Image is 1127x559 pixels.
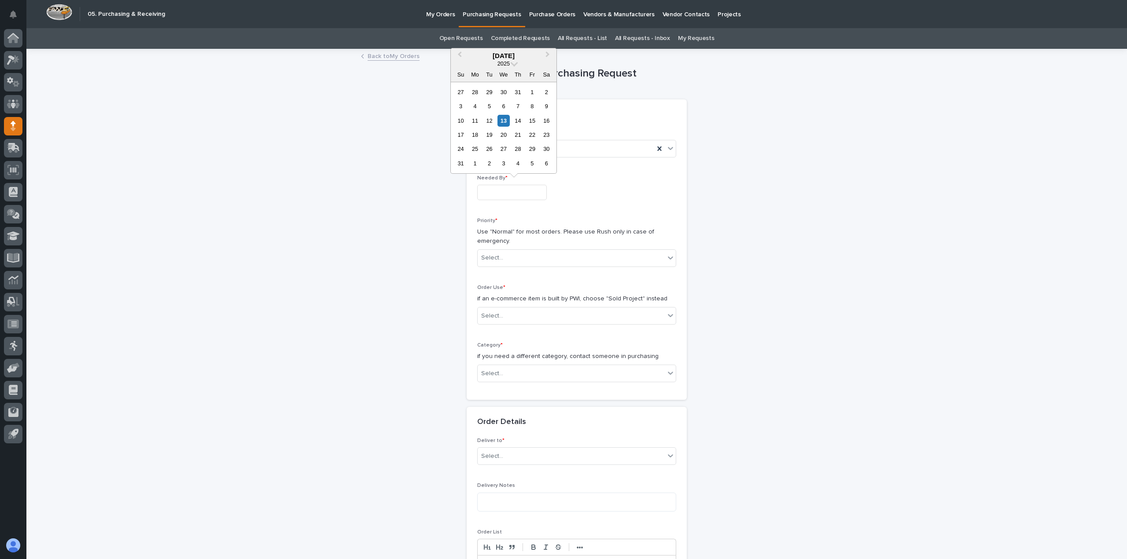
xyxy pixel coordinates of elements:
div: Choose Friday, August 29th, 2025 [526,143,538,155]
div: Choose Tuesday, August 12th, 2025 [483,115,495,127]
div: Choose Monday, August 11th, 2025 [469,115,481,127]
div: Select... [481,253,503,263]
div: month 2025-08 [453,85,553,171]
span: Deliver to [477,438,505,443]
div: Th [512,69,524,80]
div: Choose Monday, August 4th, 2025 [469,100,481,112]
a: All Requests - List [558,28,607,49]
div: Choose Saturday, August 23rd, 2025 [541,129,552,141]
div: Choose Thursday, July 31st, 2025 [512,86,524,98]
span: Needed By [477,175,508,181]
div: Choose Thursday, September 4th, 2025 [512,157,524,169]
div: Choose Friday, August 15th, 2025 [526,115,538,127]
strong: ••• [577,544,583,551]
div: [DATE] [451,52,556,60]
a: All Requests - Inbox [615,28,670,49]
div: Choose Wednesday, August 20th, 2025 [497,129,509,141]
div: Choose Sunday, August 17th, 2025 [455,129,467,141]
div: Choose Sunday, August 31st, 2025 [455,157,467,169]
p: Use "Normal" for most orders. Please use Rush only in case of emergency. [477,227,676,246]
div: Choose Monday, August 18th, 2025 [469,129,481,141]
div: Choose Saturday, August 9th, 2025 [541,100,552,112]
div: Choose Saturday, August 30th, 2025 [541,143,552,155]
button: Next Month [541,49,556,63]
button: users-avatar [4,536,22,555]
div: Select... [481,369,503,378]
div: Notifications [11,11,22,25]
div: Choose Tuesday, August 26th, 2025 [483,143,495,155]
div: Mo [469,69,481,80]
div: Choose Wednesday, September 3rd, 2025 [497,157,509,169]
div: Choose Tuesday, September 2nd, 2025 [483,157,495,169]
div: Select... [481,452,503,461]
div: Choose Thursday, August 28th, 2025 [512,143,524,155]
div: Choose Sunday, August 3rd, 2025 [455,100,467,112]
div: Choose Friday, August 22nd, 2025 [526,129,538,141]
div: Choose Sunday, August 10th, 2025 [455,115,467,127]
img: Workspace Logo [46,4,72,20]
div: Choose Saturday, August 2nd, 2025 [541,86,552,98]
span: Delivery Notes [477,483,515,488]
div: Choose Friday, September 5th, 2025 [526,157,538,169]
div: We [497,69,509,80]
span: Order List [477,530,502,535]
div: Choose Thursday, August 14th, 2025 [512,115,524,127]
h2: 05. Purchasing & Receiving [88,11,165,18]
div: Fr [526,69,538,80]
div: Choose Friday, August 1st, 2025 [526,86,538,98]
div: Su [455,69,467,80]
div: Choose Monday, September 1st, 2025 [469,157,481,169]
div: Choose Sunday, August 24th, 2025 [455,143,467,155]
a: Open Requests [439,28,483,49]
div: Choose Wednesday, August 13th, 2025 [497,115,509,127]
div: Tu [483,69,495,80]
button: Previous Month [452,49,466,63]
p: if an e-commerce item is built by PWI, choose "Sold Project" instead [477,294,676,303]
div: Sa [541,69,552,80]
h2: Order Details [477,417,526,427]
div: Choose Monday, August 25th, 2025 [469,143,481,155]
div: Choose Tuesday, August 19th, 2025 [483,129,495,141]
div: Choose Wednesday, August 27th, 2025 [497,143,509,155]
div: Choose Tuesday, July 29th, 2025 [483,86,495,98]
div: Choose Monday, July 28th, 2025 [469,86,481,98]
button: Notifications [4,5,22,24]
p: if you need a different category, contact someone in purchasing [477,352,676,361]
div: Choose Tuesday, August 5th, 2025 [483,100,495,112]
button: ••• [574,542,586,552]
span: Priority [477,218,497,223]
div: Choose Wednesday, August 6th, 2025 [497,100,509,112]
div: Select... [481,311,503,321]
div: Choose Thursday, August 21st, 2025 [512,129,524,141]
a: Completed Requests [491,28,550,49]
div: Choose Thursday, August 7th, 2025 [512,100,524,112]
div: Choose Sunday, July 27th, 2025 [455,86,467,98]
h1: New Purchasing Request [467,67,687,80]
div: Choose Saturday, August 16th, 2025 [541,115,552,127]
div: Choose Friday, August 8th, 2025 [526,100,538,112]
div: Choose Saturday, September 6th, 2025 [541,157,552,169]
div: Choose Wednesday, July 30th, 2025 [497,86,509,98]
span: 2025 [497,60,510,67]
span: Order Use [477,285,505,290]
a: Back toMy Orders [368,51,420,61]
a: My Requests [678,28,715,49]
span: Category [477,343,503,348]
